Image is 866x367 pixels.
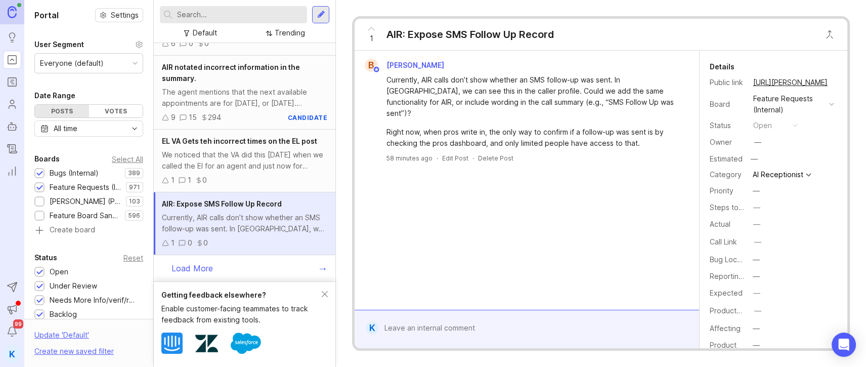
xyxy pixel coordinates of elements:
[710,306,763,315] label: ProductboardID
[3,117,21,136] a: Autopilot
[710,169,745,180] div: Category
[750,287,763,300] button: Expected
[753,202,760,213] div: —
[386,27,554,42] div: AIR: Expose SMS Follow Up Record
[162,137,317,145] span: EL VA Gets teh incorrect times on the EL post
[275,27,305,38] div: Trending
[710,203,778,212] label: Steps to Reproduce
[3,51,21,69] a: Portal
[162,149,327,172] div: We noticed that the VA did this [DATE] when we called the El for an agent and just now for [PERSO...
[373,66,380,73] img: member badge
[154,56,335,130] a: AIR notated incorrect information in the summary.The agent mentions that the next available appoi...
[750,218,763,231] button: Actual
[50,309,77,320] div: Backlog
[40,58,104,69] div: Everyone (default)
[34,226,143,235] a: Create board
[188,237,192,249] div: 0
[318,263,335,273] div: →
[754,137,761,148] div: —
[123,255,143,261] div: Reset
[128,169,140,177] p: 389
[3,95,21,113] a: Users
[208,112,221,123] div: 294
[50,182,121,193] div: Feature Requests (Internal)
[171,175,175,186] div: 1
[753,271,760,282] div: —
[128,212,140,220] p: 596
[161,290,322,301] div: Getting feedback elsewhere?
[710,120,745,131] div: Status
[359,59,452,72] a: B[PERSON_NAME]
[710,186,733,195] label: Priority
[162,87,327,109] div: The agent mentions that the next available appointments are for [DATE], or [DATE]. However, in th...
[710,255,754,264] label: Bug Location
[365,59,378,72] div: B
[3,278,21,296] button: Send to Autopilot
[50,266,68,277] div: Open
[171,237,175,249] div: 1
[50,280,97,292] div: Under Review
[370,33,373,44] span: 1
[112,156,143,162] div: Select All
[203,237,208,249] div: 0
[171,112,176,123] div: 9
[753,340,760,351] div: —
[54,123,77,134] div: All time
[710,137,745,148] div: Owner
[472,154,474,162] div: ·
[437,154,438,162] div: ·
[754,236,761,248] div: —
[386,61,444,69] span: [PERSON_NAME]
[753,93,825,115] div: Feature Requests (Internal)
[710,272,764,280] label: Reporting Team
[753,219,760,230] div: —
[366,321,378,335] div: K
[154,130,335,192] a: EL VA Gets teh incorrect times on the EL postWe noticed that the VA did this [DATE] when we calle...
[819,24,840,45] button: Close button
[710,99,745,110] div: Board
[129,197,140,206] p: 103
[288,113,328,122] div: candidate
[3,345,21,363] button: K
[35,105,89,117] div: Posts
[751,304,764,317] button: ProductboardID
[710,289,743,297] label: Expected
[13,319,23,329] span: 99
[111,10,139,20] span: Settings
[751,235,764,249] button: Call Link
[162,199,282,208] span: AIR: Expose SMS Follow Up Record
[161,333,183,354] img: Intercom logo
[8,6,17,18] img: Canny Home
[177,9,303,20] input: Search...
[3,73,21,91] a: Roadmaps
[478,154,513,162] div: Delete Post
[442,154,468,162] div: Edit Post
[204,38,209,49] div: 0
[89,105,143,117] div: Votes
[753,185,760,196] div: —
[95,8,143,22] a: Settings
[154,255,335,281] div: Load More
[171,38,176,49] div: 6
[161,303,322,325] div: Enable customer-facing teammates to track feedback from existing tools.
[710,324,741,333] label: Affecting
[753,288,760,299] div: —
[710,237,737,246] label: Call Link
[386,154,432,162] a: 58 minutes ago
[162,212,327,234] div: Currently, AIR calls don’t show whether an SMS follow-up was sent. In [GEOGRAPHIC_DATA], we can s...
[710,155,743,162] div: Estimated
[50,295,138,306] div: Needs More Info/verif/repro
[34,9,59,21] h1: Portal
[231,328,261,358] img: Salesforce logo
[34,153,60,165] div: Boards
[832,333,856,357] div: Open Intercom Messenger
[386,127,679,149] div: Right now, when pros write in, the only way to confirm if a follow-up was sent is by checking the...
[129,183,140,191] p: 971
[195,332,218,355] img: Zendesk logo
[710,61,734,73] div: Details
[154,192,335,255] a: AIR: Expose SMS Follow Up RecordCurrently, AIR calls don’t show whether an SMS follow-up was sent...
[189,112,197,123] div: 15
[34,252,57,264] div: Status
